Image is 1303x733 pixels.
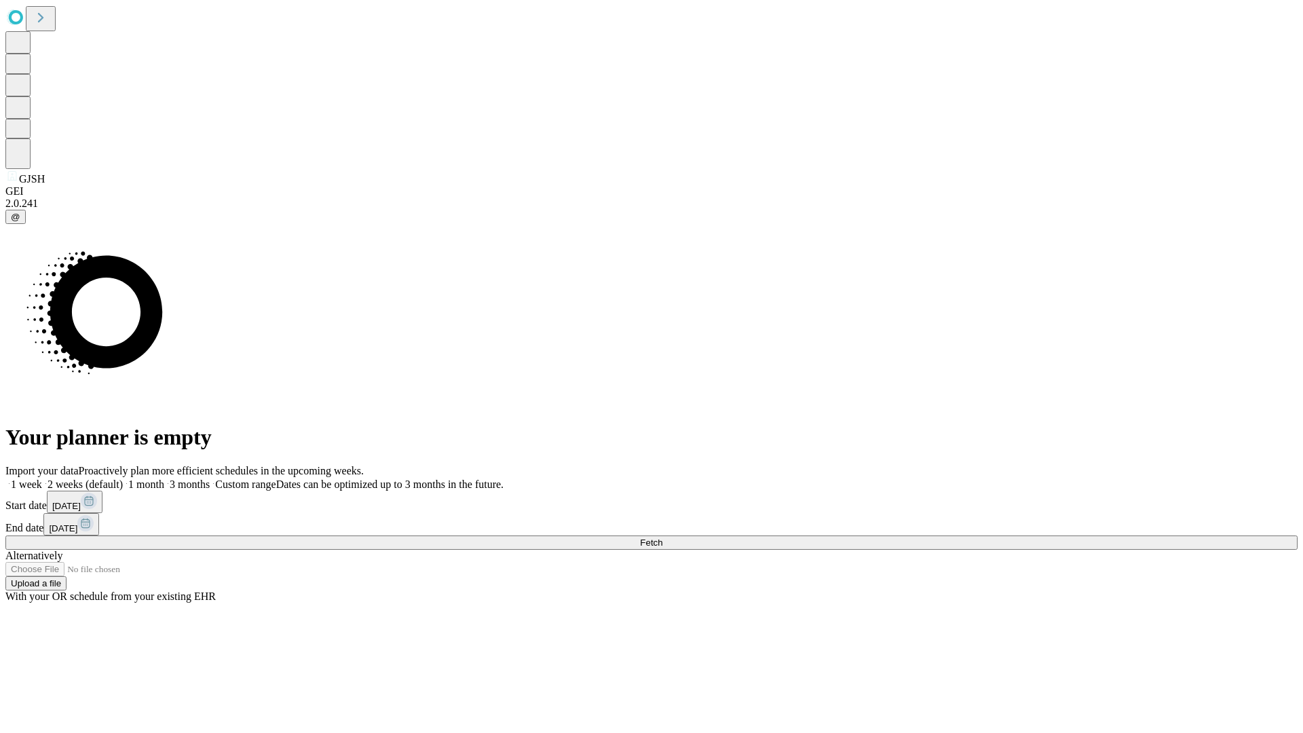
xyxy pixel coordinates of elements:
div: Start date [5,491,1298,513]
span: Fetch [640,538,662,548]
span: Alternatively [5,550,62,561]
span: @ [11,212,20,222]
span: GJSH [19,173,45,185]
div: End date [5,513,1298,535]
h1: Your planner is empty [5,425,1298,450]
span: Proactively plan more efficient schedules in the upcoming weeks. [79,465,364,476]
span: [DATE] [49,523,77,533]
span: 3 months [170,478,210,490]
span: Custom range [215,478,276,490]
span: Import your data [5,465,79,476]
button: [DATE] [43,513,99,535]
span: 2 weeks (default) [48,478,123,490]
span: With your OR schedule from your existing EHR [5,590,216,602]
div: GEI [5,185,1298,198]
div: 2.0.241 [5,198,1298,210]
span: 1 month [128,478,164,490]
button: Fetch [5,535,1298,550]
span: 1 week [11,478,42,490]
span: [DATE] [52,501,81,511]
button: @ [5,210,26,224]
button: Upload a file [5,576,67,590]
span: Dates can be optimized up to 3 months in the future. [276,478,504,490]
button: [DATE] [47,491,102,513]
